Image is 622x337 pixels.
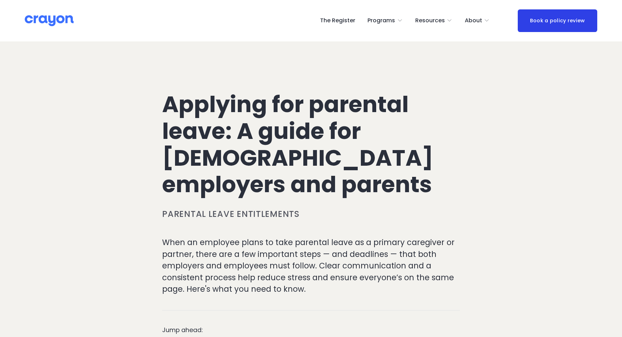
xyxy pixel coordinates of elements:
span: Programs [367,16,395,26]
a: Parental leave entitlements [162,208,299,220]
span: About [465,16,482,26]
h1: Applying for parental leave: A guide for [DEMOGRAPHIC_DATA] employers and parents [162,91,460,198]
span: Resources [415,16,445,26]
a: folder dropdown [465,15,490,26]
a: folder dropdown [415,15,453,26]
a: folder dropdown [367,15,403,26]
p: When an employee plans to take parental leave as a primary caregiver or partner, there are a few ... [162,237,460,295]
p: Jump ahead: [162,326,460,335]
a: Book a policy review [518,9,597,32]
img: Crayon [25,15,74,27]
a: The Register [320,15,355,26]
